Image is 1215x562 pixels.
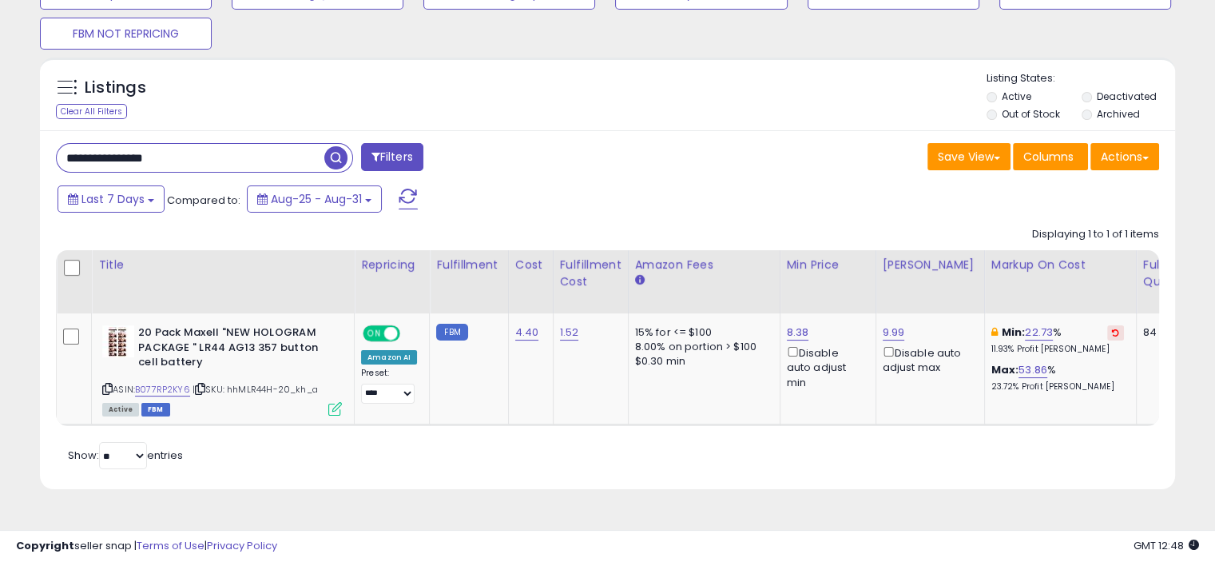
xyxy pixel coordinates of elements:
div: Displaying 1 to 1 of 1 items [1032,227,1159,242]
label: Out of Stock [1002,107,1060,121]
span: Last 7 Days [81,191,145,207]
label: Active [1002,90,1031,103]
img: 514Fw6rupQL._SL40_.jpg [102,325,134,357]
a: 9.99 [883,325,905,341]
a: B077RP2KY6 [135,383,190,397]
label: Deactivated [1096,90,1156,103]
div: % [991,325,1124,355]
p: 11.93% Profit [PERSON_NAME] [991,344,1124,355]
div: Clear All Filters [56,104,127,119]
div: Repricing [361,257,423,273]
button: Filters [361,143,423,171]
span: Aug-25 - Aug-31 [271,191,362,207]
div: Disable auto adjust min [787,344,864,390]
div: Min Price [787,257,869,273]
div: 84 [1143,325,1193,340]
button: Actions [1090,143,1159,170]
div: Fulfillment [436,257,501,273]
span: Show: entries [68,448,183,463]
button: Aug-25 - Aug-31 [247,185,382,213]
button: Save View [927,143,1011,170]
a: Privacy Policy [207,538,277,553]
label: Archived [1096,107,1139,121]
small: FBM [436,324,467,341]
p: Listing States: [987,71,1175,86]
span: ON [364,327,384,341]
div: ASIN: [102,325,342,414]
span: 2025-09-8 12:48 GMT [1134,538,1199,553]
div: % [991,363,1124,393]
div: Preset: [361,368,417,404]
h5: Listings [85,77,146,99]
span: FBM [141,403,170,417]
div: seller snap | | [16,539,277,554]
strong: Copyright [16,538,74,553]
a: 22.73 [1025,325,1053,341]
span: | SKU: hhMLR44H-20_kh_a [193,383,318,396]
div: Fulfillment Cost [560,257,621,290]
span: Columns [1023,149,1074,165]
div: Fulfillable Quantity [1143,257,1198,290]
div: 15% for <= $100 [635,325,768,340]
div: Amazon Fees [635,257,773,273]
a: 53.86 [1018,362,1047,378]
div: Cost [515,257,546,273]
p: 23.72% Profit [PERSON_NAME] [991,381,1124,393]
span: Compared to: [167,193,240,208]
span: OFF [398,327,423,341]
a: 4.40 [515,325,539,341]
div: [PERSON_NAME] [883,257,978,273]
div: $0.30 min [635,354,768,369]
span: All listings currently available for purchase on Amazon [102,403,139,417]
div: Title [98,257,347,273]
th: The percentage added to the cost of goods (COGS) that forms the calculator for Min & Max prices. [984,250,1136,313]
div: Amazon AI [361,350,417,365]
b: 20 Pack Maxell "NEW HOLOGRAM PACKAGE " LR44 AG13 357 button cell battery [138,325,332,374]
div: 8.00% on portion > $100 [635,340,768,354]
div: Disable auto adjust max [883,344,972,375]
button: Columns [1013,143,1088,170]
button: Last 7 Days [58,185,165,213]
b: Max: [991,362,1019,377]
a: 8.38 [787,325,809,341]
a: 1.52 [560,325,579,341]
button: FBM NOT REPRICING [40,18,212,50]
div: Markup on Cost [991,257,1130,273]
small: Amazon Fees. [635,273,645,288]
a: Terms of Use [137,538,204,553]
b: Min: [1002,325,1026,340]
